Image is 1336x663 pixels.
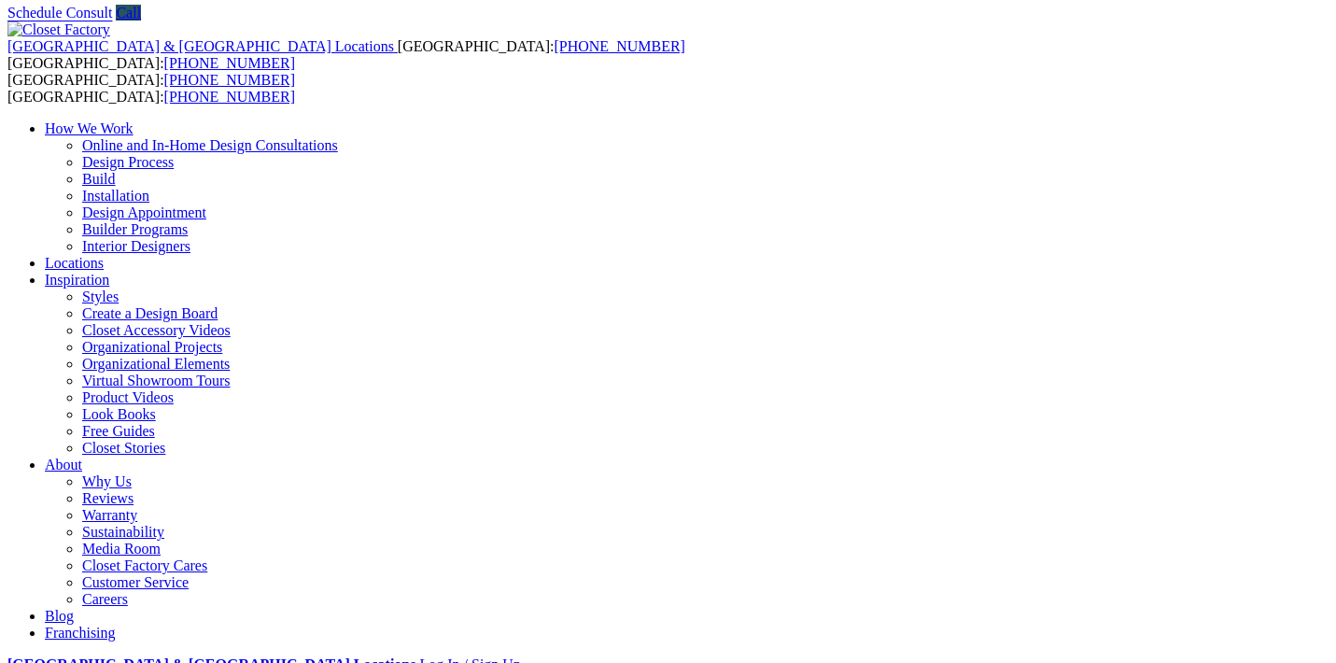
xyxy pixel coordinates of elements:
a: Schedule Consult [7,5,112,21]
a: Sustainability [82,524,164,540]
a: Online and In-Home Design Consultations [82,137,338,153]
a: Look Books [82,406,156,422]
span: [GEOGRAPHIC_DATA]: [GEOGRAPHIC_DATA]: [7,38,685,71]
a: Locations [45,255,104,271]
a: Reviews [82,490,134,506]
a: Closet Accessory Videos [82,322,231,338]
a: Installation [82,188,149,204]
a: [GEOGRAPHIC_DATA] & [GEOGRAPHIC_DATA] Locations [7,38,398,54]
a: Builder Programs [82,221,188,237]
a: Franchising [45,625,116,641]
a: Create a Design Board [82,305,218,321]
a: [PHONE_NUMBER] [164,55,295,71]
a: Blog [45,608,74,624]
span: [GEOGRAPHIC_DATA] & [GEOGRAPHIC_DATA] Locations [7,38,394,54]
a: Organizational Projects [82,339,222,355]
a: Closet Stories [82,440,165,456]
a: Inspiration [45,272,109,288]
a: Media Room [82,541,161,557]
a: Closet Factory Cares [82,557,207,573]
a: Why Us [82,473,132,489]
a: Customer Service [82,574,189,590]
a: [PHONE_NUMBER] [554,38,684,54]
a: Warranty [82,507,137,523]
a: Design Appointment [82,205,206,220]
a: Call [116,5,141,21]
a: Styles [82,289,119,304]
a: Organizational Elements [82,356,230,372]
a: [PHONE_NUMBER] [164,89,295,105]
a: Free Guides [82,423,155,439]
img: Closet Factory [7,21,110,38]
a: Product Videos [82,389,174,405]
a: Interior Designers [82,238,190,254]
a: How We Work [45,120,134,136]
a: About [45,457,82,473]
a: Design Process [82,154,174,170]
a: Build [82,171,116,187]
span: [GEOGRAPHIC_DATA]: [GEOGRAPHIC_DATA]: [7,72,295,105]
a: [PHONE_NUMBER] [164,72,295,88]
a: Virtual Showroom Tours [82,373,231,388]
a: Careers [82,591,128,607]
